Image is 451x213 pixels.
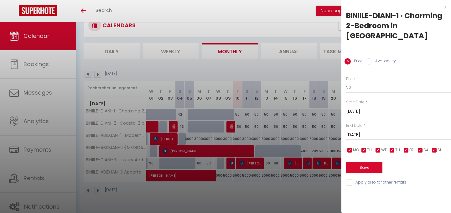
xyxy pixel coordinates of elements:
[353,147,359,153] span: MO
[346,76,355,82] label: Price
[346,99,365,105] label: Start Date
[438,147,443,153] span: SU
[346,162,382,173] button: Save
[372,58,396,65] label: Availability
[367,147,372,153] span: TU
[341,3,446,11] div: x
[381,147,387,153] span: WE
[351,58,363,65] label: Price
[395,147,400,153] span: TH
[346,123,363,129] label: End Date
[409,147,414,153] span: FR
[423,147,428,153] span: SA
[346,11,446,41] div: BINIILE-DIANI-1 · Charming 2-Bedroom in [GEOGRAPHIC_DATA]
